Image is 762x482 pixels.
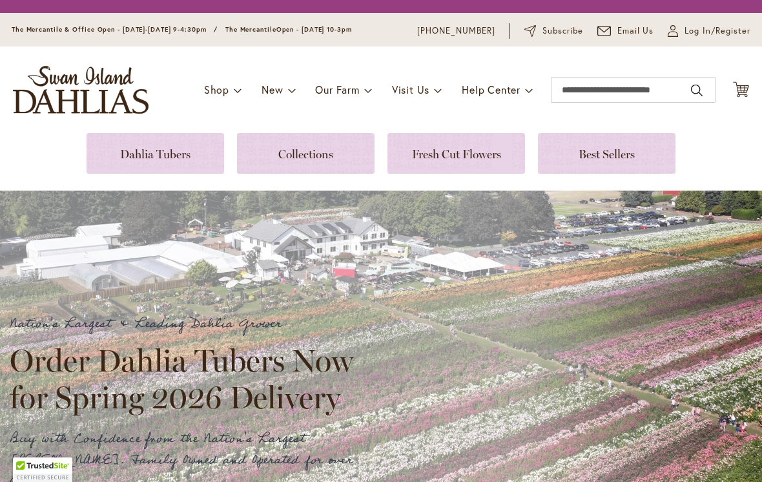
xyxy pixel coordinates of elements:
a: [PHONE_NUMBER] [417,25,495,37]
a: Log In/Register [668,25,750,37]
span: Email Us [617,25,654,37]
span: Subscribe [542,25,583,37]
span: New [262,83,283,96]
span: Help Center [462,83,520,96]
span: Open - [DATE] 10-3pm [276,25,352,34]
a: store logo [13,66,149,114]
a: Subscribe [524,25,583,37]
span: Shop [204,83,229,96]
button: Search [691,80,703,101]
h2: Order Dahlia Tubers Now for Spring 2026 Delivery [10,342,365,415]
span: Our Farm [315,83,359,96]
div: TrustedSite Certified [13,457,72,482]
span: Log In/Register [685,25,750,37]
span: The Mercantile & Office Open - [DATE]-[DATE] 9-4:30pm / The Mercantile [12,25,276,34]
a: Email Us [597,25,654,37]
p: Nation's Largest & Leading Dahlia Grower [10,313,365,335]
span: Visit Us [392,83,429,96]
